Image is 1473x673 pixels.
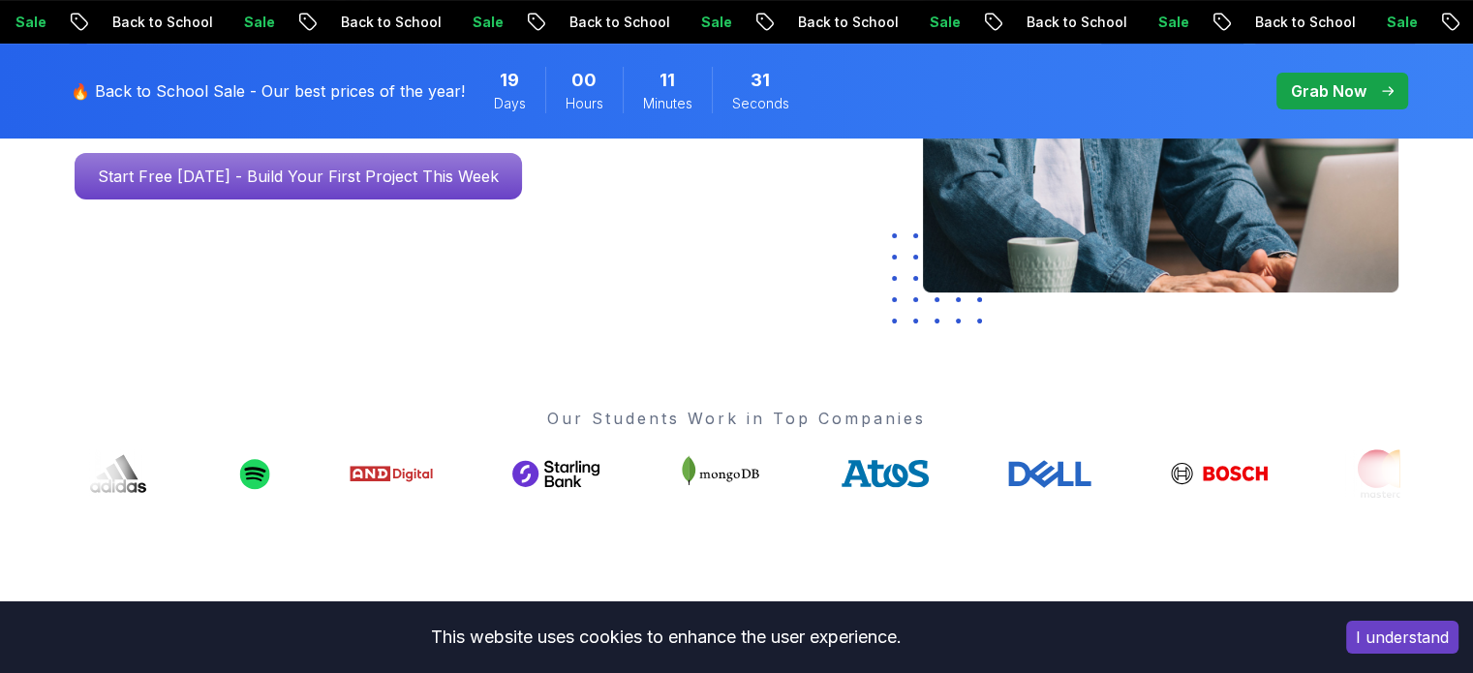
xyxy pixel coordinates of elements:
p: Our Students Work in Top Companies [75,407,1399,430]
p: Back to School [1010,13,1142,32]
p: Sale [456,13,518,32]
a: Start Free [DATE] - Build Your First Project This Week [75,153,522,199]
div: This website uses cookies to enhance the user experience. [15,616,1317,658]
span: Hours [566,94,603,113]
span: 0 Hours [571,67,597,94]
p: Back to School [782,13,913,32]
p: Back to School [96,13,228,32]
p: Sale [1142,13,1204,32]
p: Sale [685,13,747,32]
span: Days [494,94,526,113]
p: Back to School [1239,13,1370,32]
p: 🔥 Back to School Sale - Our best prices of the year! [71,79,465,103]
p: Sale [913,13,975,32]
span: Seconds [732,94,789,113]
span: 11 Minutes [660,67,675,94]
span: 31 Seconds [751,67,770,94]
p: Sale [228,13,290,32]
p: Back to School [553,13,685,32]
p: Back to School [324,13,456,32]
p: Sale [1370,13,1432,32]
span: Minutes [643,94,692,113]
p: Grab Now [1291,79,1366,103]
button: Accept cookies [1346,621,1458,654]
span: 19 Days [500,67,519,94]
